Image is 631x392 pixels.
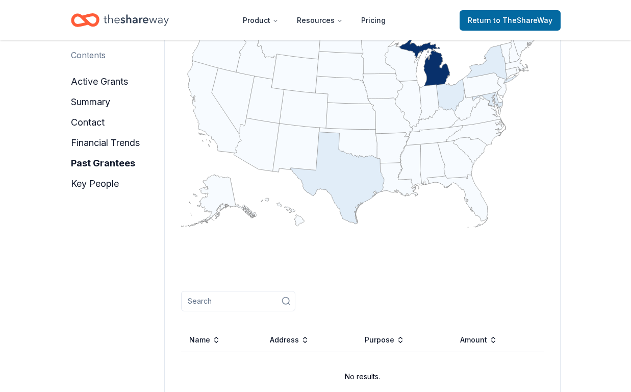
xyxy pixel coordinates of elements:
div: Contents [71,49,106,61]
button: Address [270,334,309,346]
a: Returnto TheShareWay [460,10,561,31]
button: Resources [289,10,351,31]
nav: Main [235,8,394,32]
button: active grants [71,73,128,90]
button: contact [71,114,105,131]
button: Name [189,334,220,346]
a: Pricing [353,10,394,31]
button: financial trends [71,135,140,151]
button: Amount [460,334,497,346]
button: summary [71,94,110,110]
g: geo [181,6,537,227]
button: Purpose [365,334,405,346]
span: Return [468,14,552,27]
span: to TheShareWay [493,16,552,24]
button: past grantees [71,155,135,171]
input: Search [181,291,295,311]
button: key people [71,176,119,192]
a: Home [71,8,169,32]
button: Product [235,10,287,31]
